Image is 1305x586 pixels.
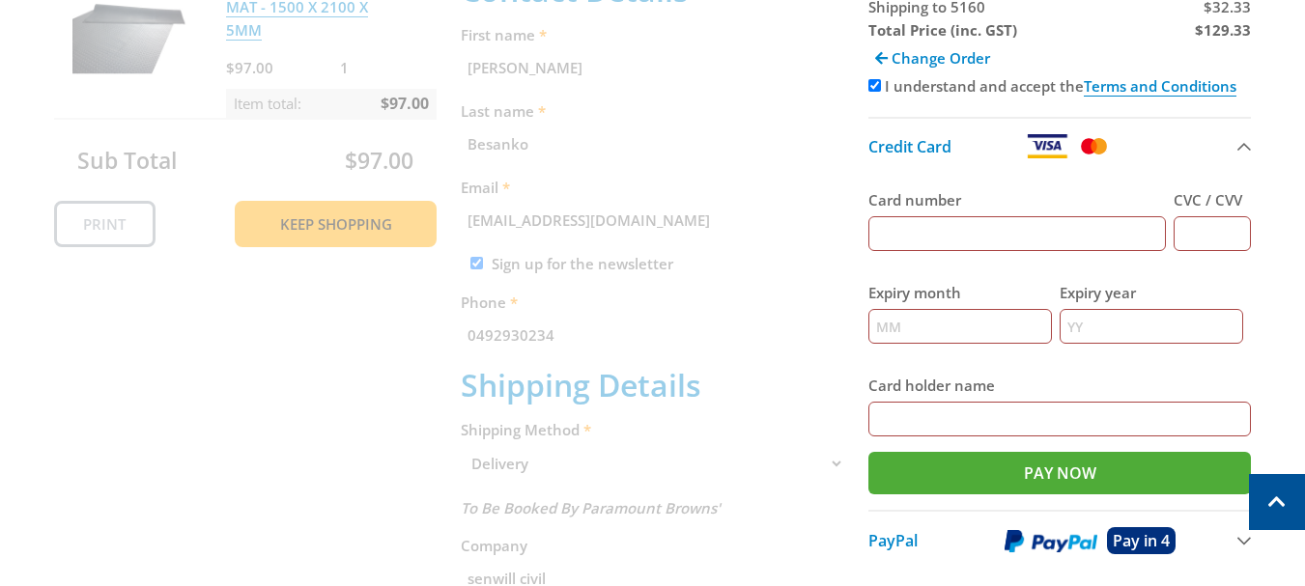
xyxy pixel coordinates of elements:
[868,79,881,92] input: Please accept the terms and conditions.
[868,510,1252,570] button: PayPal Pay in 4
[868,281,1052,304] label: Expiry month
[868,452,1252,494] input: Pay Now
[1060,281,1243,304] label: Expiry year
[868,530,918,551] span: PayPal
[885,76,1236,97] label: I understand and accept the
[1084,76,1236,97] a: Terms and Conditions
[868,188,1167,211] label: Card number
[868,20,1017,40] strong: Total Price (inc. GST)
[892,48,990,68] span: Change Order
[1060,309,1243,344] input: YY
[1005,529,1097,553] img: PayPal
[1077,134,1111,158] img: Mastercard
[1174,188,1251,211] label: CVC / CVV
[868,309,1052,344] input: MM
[1026,134,1068,158] img: Visa
[868,117,1252,174] button: Credit Card
[868,374,1252,397] label: Card holder name
[868,42,997,74] a: Change Order
[1195,20,1251,40] strong: $129.33
[868,136,951,157] span: Credit Card
[1113,530,1170,551] span: Pay in 4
